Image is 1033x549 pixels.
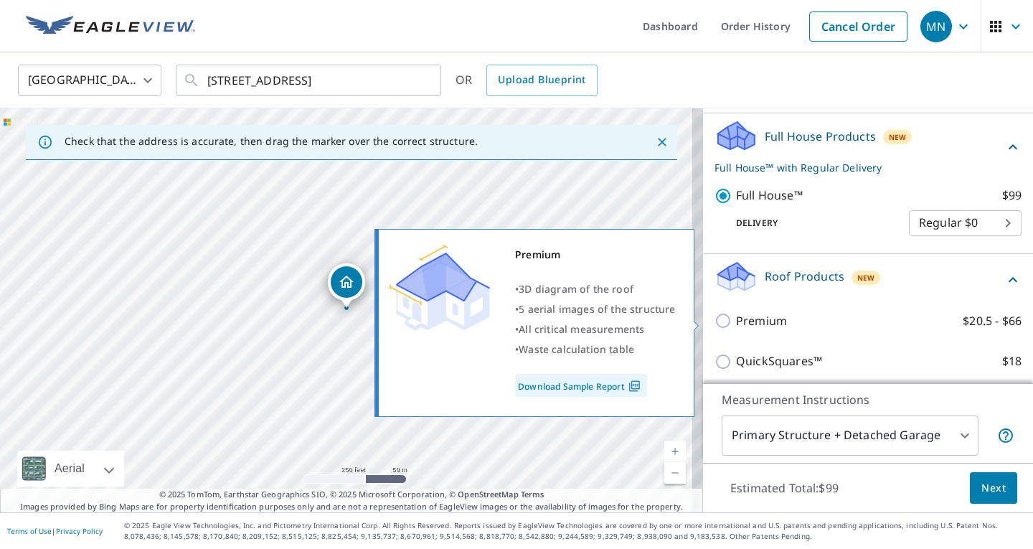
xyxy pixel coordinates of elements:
[970,472,1017,505] button: Next
[653,133,671,151] button: Close
[486,65,597,96] a: Upload Blueprint
[981,479,1006,497] span: Next
[714,160,1004,175] p: Full House™ with Regular Delivery
[159,489,544,501] span: © 2025 TomTom, Earthstar Geographics SIO, © 2025 Microsoft Corporation, ©
[515,339,676,360] div: •
[1002,352,1022,370] p: $18
[456,65,598,96] div: OR
[997,427,1014,444] span: Your report will include the primary structure and a detached garage if one exists.
[920,11,952,42] div: MN
[124,520,1026,542] p: © 2025 Eagle View Technologies, Inc. and Pictometry International Corp. All Rights Reserved. Repo...
[328,263,365,308] div: Dropped pin, building 1, Residential property, 802 Ship Pond Rd Plymouth, MA 02360
[17,451,124,487] div: Aerial
[26,16,195,37] img: EV Logo
[719,472,850,504] p: Estimated Total: $99
[909,203,1022,243] div: Regular $0
[714,260,1022,301] div: Roof ProductsNew
[714,119,1022,175] div: Full House ProductsNewFull House™ with Regular Delivery
[722,416,978,456] div: Primary Structure + Detached Garage
[765,128,876,145] p: Full House Products
[809,11,907,42] a: Cancel Order
[722,391,1014,408] p: Measurement Instructions
[889,131,907,143] span: New
[625,380,644,393] img: Pdf Icon
[18,60,161,100] div: [GEOGRAPHIC_DATA]
[515,245,676,265] div: Premium
[736,312,787,330] p: Premium
[736,187,803,205] p: Full House™
[207,60,412,100] input: Search by address or latitude-longitude
[519,282,633,296] span: 3D diagram of the roof
[458,489,518,499] a: OpenStreetMap
[714,217,909,230] p: Delivery
[765,268,844,285] p: Roof Products
[498,71,585,89] span: Upload Blueprint
[50,451,89,487] div: Aerial
[521,489,544,499] a: Terms
[963,312,1022,330] p: $20.5 - $66
[65,135,478,148] p: Check that the address is accurate, then drag the marker over the correct structure.
[519,302,675,316] span: 5 aerial images of the structure
[857,272,875,283] span: New
[664,462,686,484] a: Current Level 17, Zoom Out
[7,527,103,535] p: |
[664,441,686,462] a: Current Level 17, Zoom In
[515,319,676,339] div: •
[736,352,822,370] p: QuickSquares™
[7,526,52,536] a: Terms of Use
[519,342,634,356] span: Waste calculation table
[519,322,644,336] span: All critical measurements
[515,299,676,319] div: •
[56,526,103,536] a: Privacy Policy
[515,279,676,299] div: •
[390,245,490,331] img: Premium
[515,374,647,397] a: Download Sample Report
[1002,187,1022,205] p: $99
